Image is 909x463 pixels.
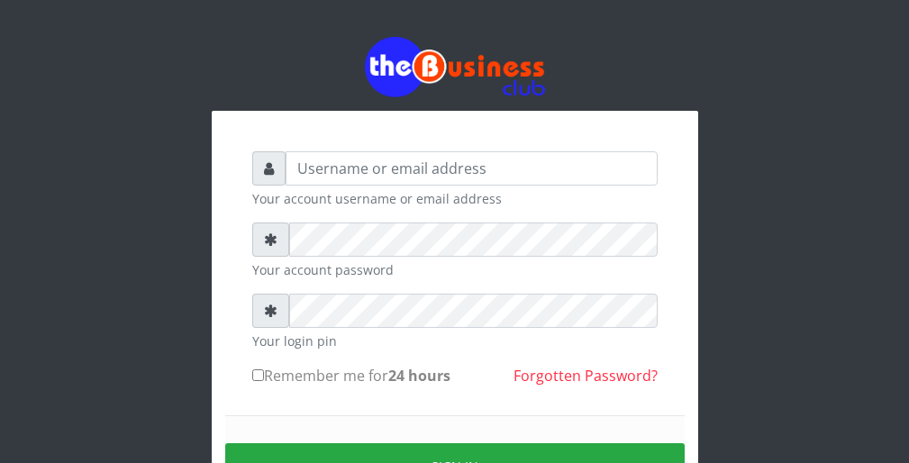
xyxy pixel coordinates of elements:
[252,369,264,381] input: Remember me for24 hours
[388,366,450,386] b: 24 hours
[514,366,658,386] a: Forgotten Password?
[252,365,450,386] label: Remember me for
[252,189,658,208] small: Your account username or email address
[252,260,658,279] small: Your account password
[252,331,658,350] small: Your login pin
[286,151,658,186] input: Username or email address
